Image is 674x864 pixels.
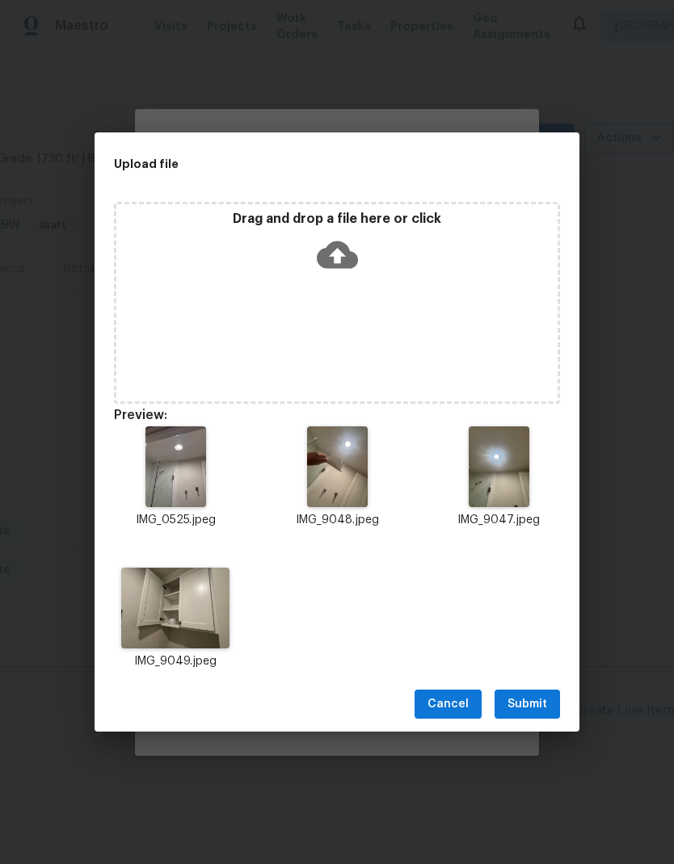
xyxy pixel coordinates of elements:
[508,694,547,715] span: Submit
[116,211,558,228] p: Drag and drop a file here or click
[428,694,469,715] span: Cancel
[437,512,560,529] p: IMG_9047.jpeg
[121,568,229,648] img: 2Q==
[307,426,368,507] img: 9k=
[276,512,398,529] p: IMG_9048.jpeg
[114,512,237,529] p: IMG_0525.jpeg
[114,653,237,670] p: IMG_9049.jpeg
[415,690,482,719] button: Cancel
[114,155,487,173] h2: Upload file
[469,426,529,507] img: Z
[495,690,560,719] button: Submit
[145,426,206,507] img: 2Q==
